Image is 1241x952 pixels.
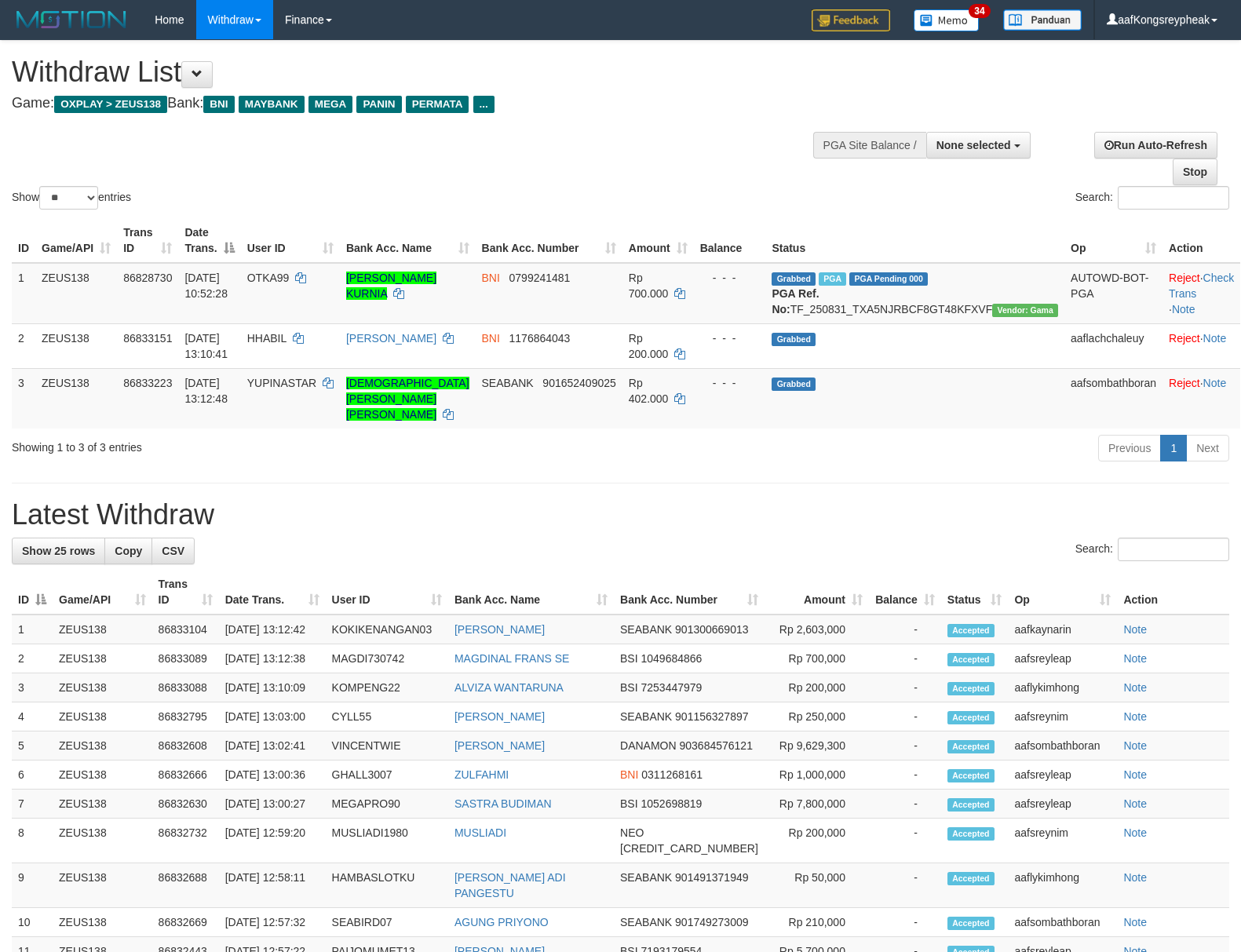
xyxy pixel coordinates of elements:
th: Bank Acc. Name: activate to sort column ascending [340,218,476,263]
td: Rp 210,000 [765,908,869,937]
span: Copy 0799241481 to clipboard [509,272,571,284]
span: SEABANK [620,916,672,928]
th: User ID: activate to sort column ascending [241,218,340,263]
a: [PERSON_NAME] [454,623,545,636]
label: Show entries [12,186,131,210]
td: - [869,673,941,702]
td: VINCENTWIE [326,731,448,761]
td: - [869,761,941,790]
a: Note [1123,652,1147,665]
span: NEO [620,826,644,839]
span: Accepted [947,711,995,724]
span: Accepted [947,624,995,637]
td: [DATE] 13:00:36 [219,761,326,790]
a: CSV [151,538,195,564]
span: Rp 700.000 [629,272,669,300]
td: ZEUS138 [35,263,117,324]
td: 1 [12,615,53,644]
span: BNI [203,96,234,113]
th: Amount: activate to sort column ascending [622,218,694,263]
a: Next [1186,435,1229,461]
td: [DATE] 12:58:11 [219,863,326,908]
th: ID: activate to sort column descending [12,570,53,615]
td: aaflykimhong [1008,673,1117,702]
td: 86832630 [152,790,219,819]
a: MUSLIADI [454,826,506,839]
td: [DATE] 13:02:41 [219,731,326,761]
td: CYLL55 [326,702,448,731]
a: Check Trans [1169,272,1234,300]
span: Copy 901652409025 to clipboard [542,377,615,389]
td: ZEUS138 [53,908,152,937]
td: Rp 700,000 [765,644,869,673]
td: 86832608 [152,731,219,761]
h4: Game: Bank: [12,96,812,111]
span: BSI [620,797,638,810]
td: - [869,819,941,863]
td: 86832688 [152,863,219,908]
td: 7 [12,790,53,819]
td: ZEUS138 [53,702,152,731]
a: Note [1123,623,1147,636]
span: PGA Pending [849,272,928,286]
th: Bank Acc. Number: activate to sort column ascending [614,570,765,615]
td: ZEUS138 [53,673,152,702]
a: Run Auto-Refresh [1094,132,1217,159]
span: Copy 901156327897 to clipboard [675,710,748,723]
span: Rp 200.000 [629,332,669,360]
a: 1 [1160,435,1187,461]
span: BSI [620,652,638,665]
a: Note [1172,303,1195,316]
td: · [1163,323,1240,368]
span: Copy 901491371949 to clipboard [675,871,748,884]
span: Copy 1049684866 to clipboard [641,652,703,665]
span: ... [473,96,495,113]
a: Reject [1169,377,1200,389]
th: Op: activate to sort column ascending [1064,218,1163,263]
span: MAYBANK [239,96,305,113]
span: Copy 0311268161 to clipboard [641,768,703,781]
td: [DATE] 13:12:42 [219,615,326,644]
span: Vendor URL: https://trx31.1velocity.biz [992,304,1058,317]
td: 86833089 [152,644,219,673]
a: Note [1123,768,1147,781]
th: Status: activate to sort column ascending [941,570,1009,615]
span: Copy 7253447979 to clipboard [641,681,703,694]
td: 4 [12,702,53,731]
button: None selected [926,132,1031,159]
th: Game/API: activate to sort column ascending [35,218,117,263]
td: 86832666 [152,761,219,790]
td: - [869,790,941,819]
td: GHALL3007 [326,761,448,790]
td: ZEUS138 [35,323,117,368]
span: DANAMON [620,739,677,752]
span: SEABANK [620,623,672,636]
div: Showing 1 to 3 of 3 entries [12,433,506,455]
div: - - - [700,270,760,286]
span: Copy 903684576121 to clipboard [679,739,752,752]
a: Show 25 rows [12,538,105,564]
td: MAGDI730742 [326,644,448,673]
td: - [869,644,941,673]
select: Showentries [39,186,98,210]
span: 86828730 [123,272,172,284]
h1: Withdraw List [12,57,812,88]
td: - [869,615,941,644]
td: 86833088 [152,673,219,702]
td: ZEUS138 [53,819,152,863]
td: ZEUS138 [53,863,152,908]
td: ZEUS138 [35,368,117,429]
span: Accepted [947,827,995,841]
span: Grabbed [772,272,816,286]
td: [DATE] 12:57:32 [219,908,326,937]
a: Copy [104,538,152,564]
span: YUPINASTAR [247,377,316,389]
td: MUSLIADI1980 [326,819,448,863]
span: Copy 901749273009 to clipboard [675,916,748,928]
td: 86832795 [152,702,219,731]
td: · [1163,368,1240,429]
a: Note [1123,739,1147,752]
td: TF_250831_TXA5NJRBCF8GT48KFXVF [765,263,1064,324]
td: Rp 7,800,000 [765,790,869,819]
span: Copy 1052698819 to clipboard [641,797,703,810]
